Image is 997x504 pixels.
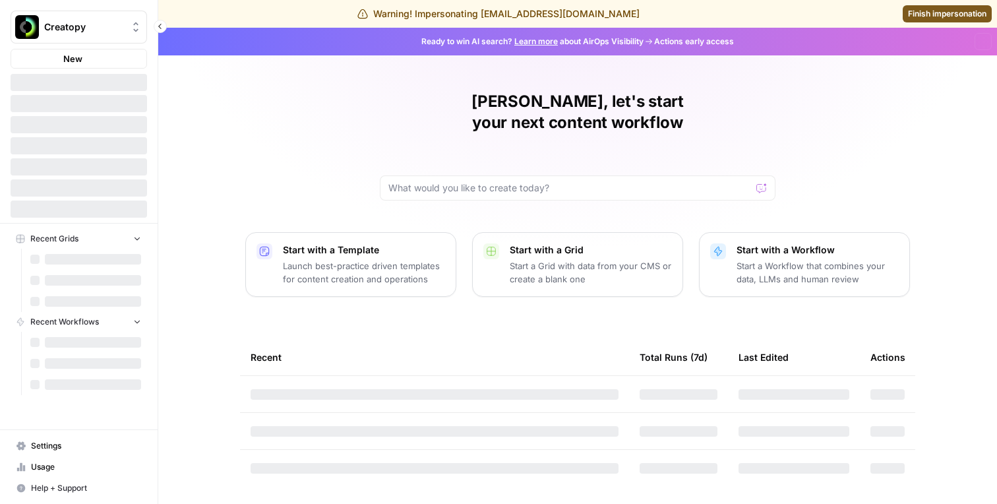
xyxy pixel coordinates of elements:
span: Recent Grids [30,233,78,245]
div: Total Runs (7d) [640,339,708,375]
span: Finish impersonation [908,8,986,20]
span: Help + Support [31,482,141,494]
span: Settings [31,440,141,452]
button: Start with a WorkflowStart a Workflow that combines your data, LLMs and human review [699,232,910,297]
p: Start a Grid with data from your CMS or create a blank one [510,259,672,286]
div: Warning! Impersonating [EMAIL_ADDRESS][DOMAIN_NAME] [357,7,640,20]
span: Creatopy [44,20,124,34]
button: Workspace: Creatopy [11,11,147,44]
button: New [11,49,147,69]
p: Start a Workflow that combines your data, LLMs and human review [737,259,899,286]
span: Actions early access [654,36,734,47]
button: Help + Support [11,478,147,499]
button: Recent Grids [11,229,147,249]
span: Ready to win AI search? about AirOps Visibility [421,36,644,47]
div: Last Edited [739,339,789,375]
span: Recent Workflows [30,316,99,328]
button: Start with a TemplateLaunch best-practice driven templates for content creation and operations [245,232,456,297]
p: Start with a Workflow [737,243,899,257]
p: Start with a Grid [510,243,672,257]
p: Launch best-practice driven templates for content creation and operations [283,259,445,286]
img: Creatopy Logo [15,15,39,39]
a: Settings [11,435,147,457]
span: Usage [31,461,141,473]
span: New [63,52,82,65]
a: Finish impersonation [903,5,992,22]
a: Learn more [514,36,558,46]
button: Start with a GridStart a Grid with data from your CMS or create a blank one [472,232,683,297]
a: Usage [11,457,147,478]
h1: [PERSON_NAME], let's start your next content workflow [380,91,775,133]
p: Start with a Template [283,243,445,257]
button: Recent Workflows [11,312,147,332]
input: What would you like to create today? [388,181,751,195]
div: Recent [251,339,619,375]
div: Actions [870,339,905,375]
